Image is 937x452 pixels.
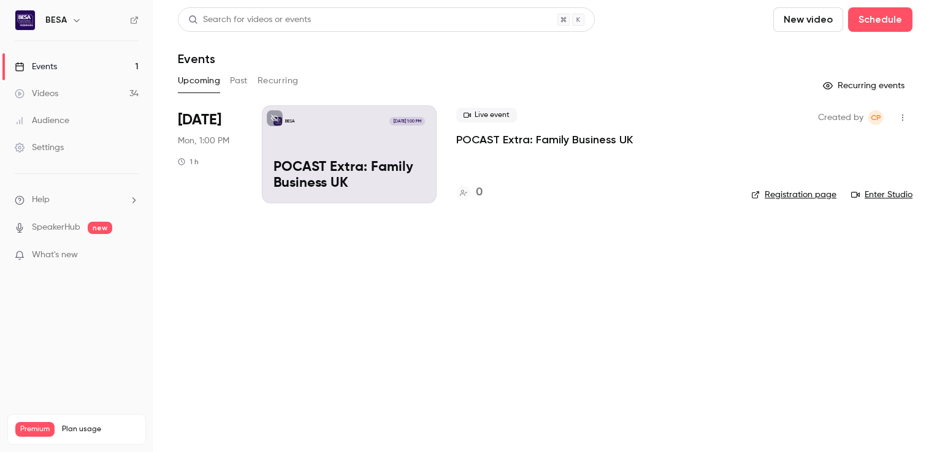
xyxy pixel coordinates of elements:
div: Settings [15,141,64,154]
h4: 0 [476,184,483,201]
span: Live event [456,108,517,122]
button: Upcoming [178,71,220,91]
button: Schedule [848,7,912,32]
iframe: Noticeable Trigger [124,250,139,261]
span: What's new [32,249,78,262]
div: Videos [15,88,58,100]
a: Enter Studio [851,189,912,201]
li: help-dropdown-opener [15,194,139,206]
button: Recurring events [817,76,912,96]
button: New video [773,7,843,32]
div: 1 h [178,157,199,167]
h1: Events [178,51,215,66]
span: Premium [15,422,55,437]
a: POCAST Extra: Family Business UK [456,132,633,147]
p: BESA [285,118,295,124]
span: new [88,222,112,234]
div: Events [15,61,57,73]
h6: BESA [45,14,67,26]
span: CP [871,110,881,125]
img: BESA [15,10,35,30]
div: Search for videos or events [188,13,311,26]
button: Past [230,71,248,91]
span: Plan usage [62,424,138,434]
p: POCAST Extra: Family Business UK [273,160,425,192]
button: Recurring [258,71,299,91]
span: Charlie Pierpoint [868,110,883,125]
span: Help [32,194,50,206]
a: 0 [456,184,483,201]
a: POCAST Extra: Family Business UKBESA[DATE] 1:00 PMPOCAST Extra: Family Business UK [262,105,437,203]
a: SpeakerHub [32,221,80,234]
span: Created by [818,110,863,125]
span: [DATE] 1:00 PM [389,117,424,126]
div: Audience [15,115,69,127]
div: Sep 8 Mon, 1:00 PM (Europe/London) [178,105,242,203]
a: Registration page [751,189,836,201]
span: [DATE] [178,110,221,130]
span: Mon, 1:00 PM [178,135,229,147]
